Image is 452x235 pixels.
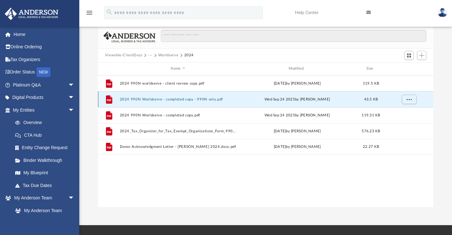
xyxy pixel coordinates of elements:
[120,129,236,133] button: 2024_Tax_Organizer_for_Tax_Exempt_Organizations_Form_990___990N_Rev112172024.pdf
[239,144,355,150] div: [DATE] by [PERSON_NAME]
[9,167,81,179] a: My Blueprint
[68,192,81,205] span: arrow_drop_down
[402,94,416,104] button: More options
[4,192,81,204] a: My Anderson Teamarrow_drop_down
[4,79,84,91] a: Platinum Q&Aarrow_drop_down
[9,129,84,142] a: CTA Hub
[120,145,236,149] button: Donor Acknowledgment Letter - [PERSON_NAME] 2024.docx.pdf
[9,154,84,167] a: Binder Walkthrough
[4,53,84,66] a: Tax Organizers
[4,91,84,104] a: Digital Productsarrow_drop_down
[4,66,84,79] a: Order StatusNEW
[362,113,380,117] span: 119.31 KB
[9,116,84,129] a: Overview
[120,81,236,85] button: 2024 990N worldserve - client review copy.pdf
[68,79,81,92] span: arrow_drop_down
[438,8,447,17] img: User Pic
[106,9,113,16] i: search
[404,51,414,60] button: Switch to Grid View
[119,66,236,72] div: Name
[68,104,81,117] span: arrow_drop_down
[9,142,84,154] a: Entity Change Request
[386,66,431,72] div: id
[4,104,84,116] a: My Entitiesarrow_drop_down
[364,97,378,101] span: 43.5 KB
[239,128,355,134] div: [DATE] by [PERSON_NAME]
[239,96,355,102] div: Wed Sep 24 2025 by [PERSON_NAME]
[184,52,194,58] button: 2024
[239,112,355,118] div: Wed Sep 24 2025 by [PERSON_NAME]
[9,204,78,217] a: My Anderson Team
[86,12,93,17] a: menu
[158,52,179,58] button: Worldserve
[161,30,426,42] input: Search files and folders
[101,66,117,72] div: id
[4,41,84,53] a: Online Ordering
[9,179,84,192] a: Tax Due Dates
[3,8,60,20] img: Anderson Advisors Platinum Portal
[86,9,93,17] i: menu
[363,145,379,149] span: 22.27 KB
[239,66,356,72] div: Modified
[36,67,50,77] div: NEW
[358,66,383,72] div: Size
[417,51,427,60] button: Add
[362,129,380,133] span: 576.23 KB
[239,80,355,86] div: [DATE] by [PERSON_NAME]
[148,52,152,58] button: ···
[120,97,236,101] button: 2024 990N Worldserve - completed copy - 990N only.pdf
[4,28,84,41] a: Home
[98,75,434,207] div: grid
[363,81,379,85] span: 119.5 KB
[120,113,236,117] button: 2024 990N Worldserve - completed copy.pdf
[68,91,81,104] span: arrow_drop_down
[105,52,142,58] button: Viewable-ClientDocs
